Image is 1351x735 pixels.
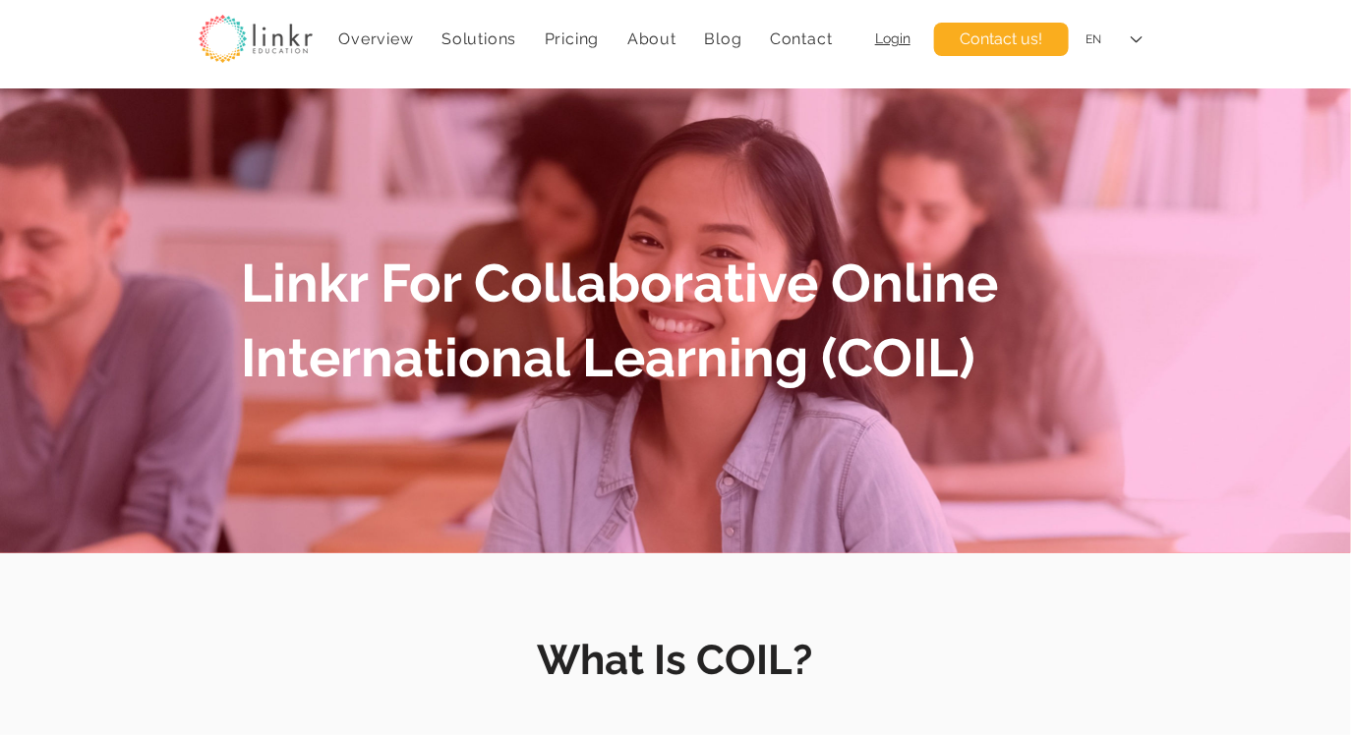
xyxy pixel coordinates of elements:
[770,29,833,48] span: Contact
[241,252,998,389] span: Linkr For Collaborative Online International Learning (COIL)
[704,29,741,48] span: Blog
[432,20,527,58] div: Solutions
[545,29,600,48] span: Pricing
[961,28,1043,50] span: Contact us!
[538,636,813,684] span: What Is COIL?
[1086,31,1101,48] div: EN
[1072,18,1156,62] div: Language Selector: English
[535,20,610,58] a: Pricing
[441,29,516,48] span: Solutions
[694,20,752,58] a: Blog
[617,20,687,58] div: About
[338,29,413,48] span: Overview
[760,20,843,58] a: Contact
[328,20,424,58] a: Overview
[934,23,1069,56] a: Contact us!
[875,30,910,46] a: Login
[199,15,313,63] img: linkr_logo_transparentbg.png
[627,29,676,48] span: About
[328,20,843,58] nav: Site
